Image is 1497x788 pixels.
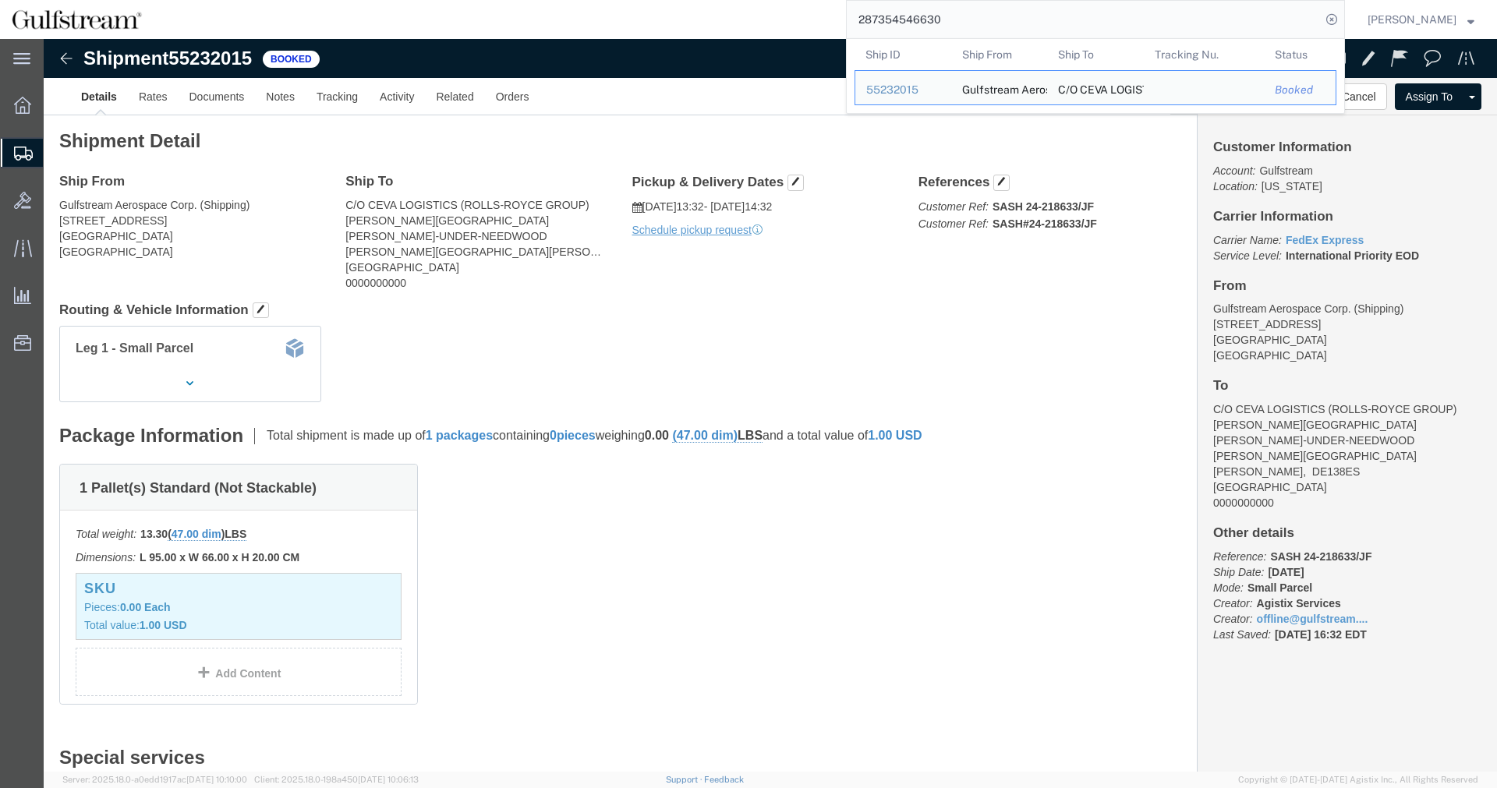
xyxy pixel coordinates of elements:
div: Booked [1275,82,1325,98]
span: [DATE] 10:06:13 [358,775,419,784]
a: Support [666,775,705,784]
span: Jene Middleton [1368,11,1456,28]
span: Client: 2025.18.0-198a450 [254,775,419,784]
th: Tracking Nu. [1144,39,1265,70]
img: logo [11,8,143,31]
table: Search Results [855,39,1344,113]
span: Copyright © [DATE]-[DATE] Agistix Inc., All Rights Reserved [1238,773,1478,786]
th: Ship ID [855,39,951,70]
iframe: FS Legacy Container [44,39,1497,772]
div: Gulfstream Aerospace Corp. [962,71,1037,104]
div: C/O CEVA LOGISTICS [1058,71,1133,104]
th: Ship From [951,39,1048,70]
input: Search for shipment number, reference number [847,1,1321,38]
a: Feedback [704,775,744,784]
button: [PERSON_NAME] [1367,10,1475,29]
th: Status [1264,39,1336,70]
div: 55232015 [866,82,940,98]
span: Server: 2025.18.0-a0edd1917ac [62,775,247,784]
span: [DATE] 10:10:00 [186,775,247,784]
th: Ship To [1047,39,1144,70]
